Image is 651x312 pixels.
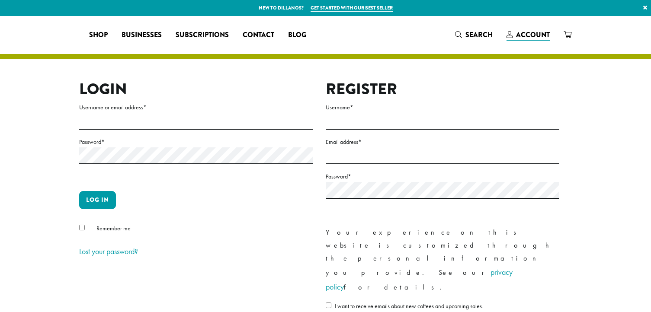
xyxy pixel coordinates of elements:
[288,30,306,41] span: Blog
[79,191,116,209] button: Log in
[516,30,550,40] span: Account
[335,302,483,310] span: I want to receive emails about new coffees and upcoming sales.
[326,137,559,147] label: Email address
[311,4,393,12] a: Get started with our best seller
[448,28,500,42] a: Search
[89,30,108,41] span: Shop
[465,30,493,40] span: Search
[326,267,513,292] a: privacy policy
[122,30,162,41] span: Businesses
[326,226,559,294] p: Your experience on this website is customized through the personal information you provide. See o...
[326,102,559,113] label: Username
[96,224,131,232] span: Remember me
[79,137,313,147] label: Password
[79,246,138,256] a: Lost your password?
[243,30,274,41] span: Contact
[326,80,559,99] h2: Register
[326,302,331,308] input: I want to receive emails about new coffees and upcoming sales.
[79,80,313,99] h2: Login
[82,28,115,42] a: Shop
[176,30,229,41] span: Subscriptions
[79,102,313,113] label: Username or email address
[326,171,559,182] label: Password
